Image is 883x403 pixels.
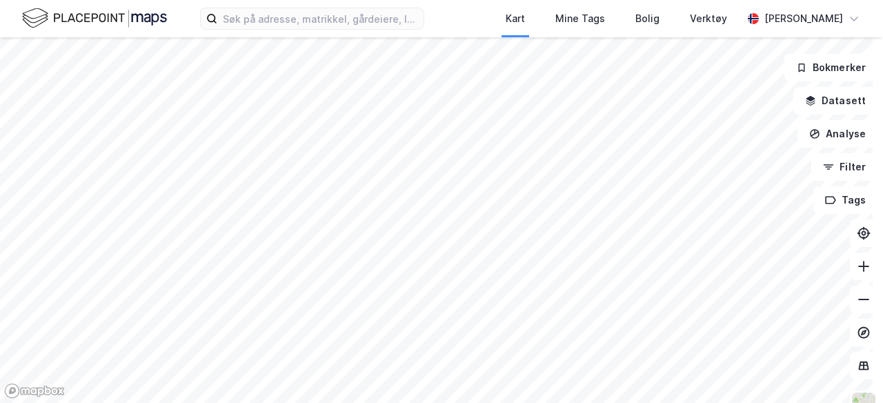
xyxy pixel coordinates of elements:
input: Søk på adresse, matrikkel, gårdeiere, leietakere eller personer [217,8,424,29]
div: [PERSON_NAME] [764,10,843,27]
div: Bolig [635,10,659,27]
iframe: Chat Widget [814,337,883,403]
div: Verktøy [690,10,727,27]
div: Kart [506,10,525,27]
div: Kontrollprogram for chat [814,337,883,403]
div: Mine Tags [555,10,605,27]
img: logo.f888ab2527a4732fd821a326f86c7f29.svg [22,6,167,30]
